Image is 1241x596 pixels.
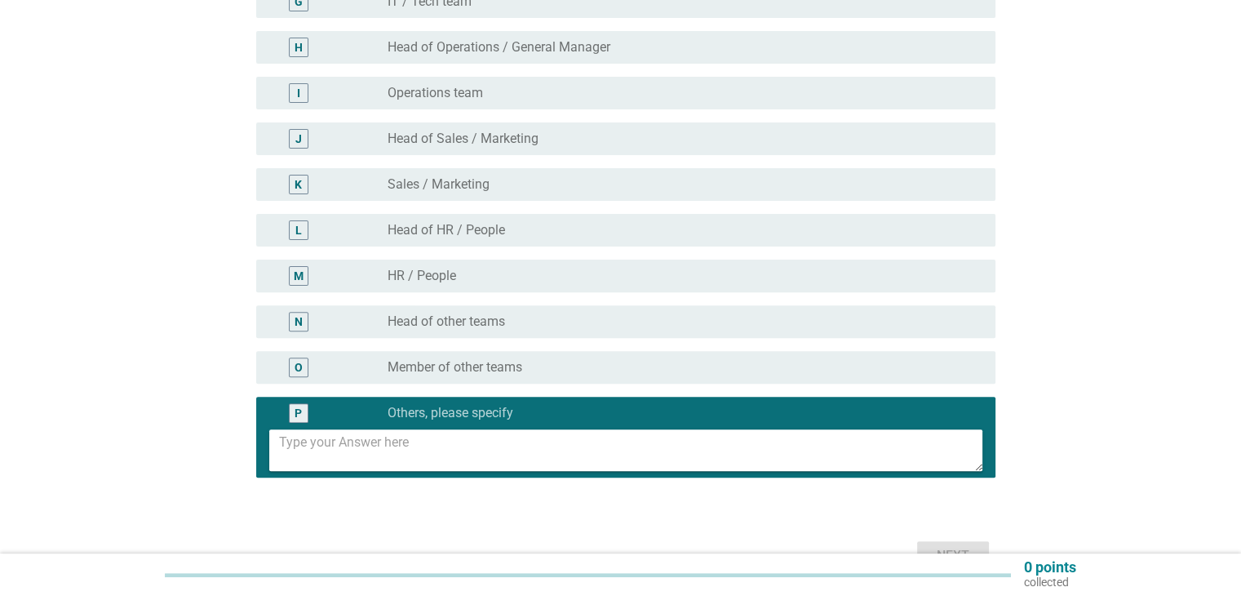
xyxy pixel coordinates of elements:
div: K [295,176,302,193]
label: Head of HR / People [388,222,505,238]
div: I [297,85,300,102]
div: H [295,39,303,56]
div: M [294,268,304,285]
label: HR / People [388,268,456,284]
div: O [295,359,303,376]
p: collected [1024,575,1076,589]
label: Head of Operations / General Manager [388,39,610,56]
div: N [295,314,303,331]
div: J [295,131,302,148]
label: Sales / Marketing [388,176,490,193]
div: L [295,222,302,239]
label: Head of Sales / Marketing [388,131,539,147]
div: P [295,405,302,422]
label: Operations team [388,85,483,101]
p: 0 points [1024,560,1076,575]
label: Head of other teams [388,314,505,330]
label: Others, please specify [388,405,513,421]
label: Member of other teams [388,359,522,376]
